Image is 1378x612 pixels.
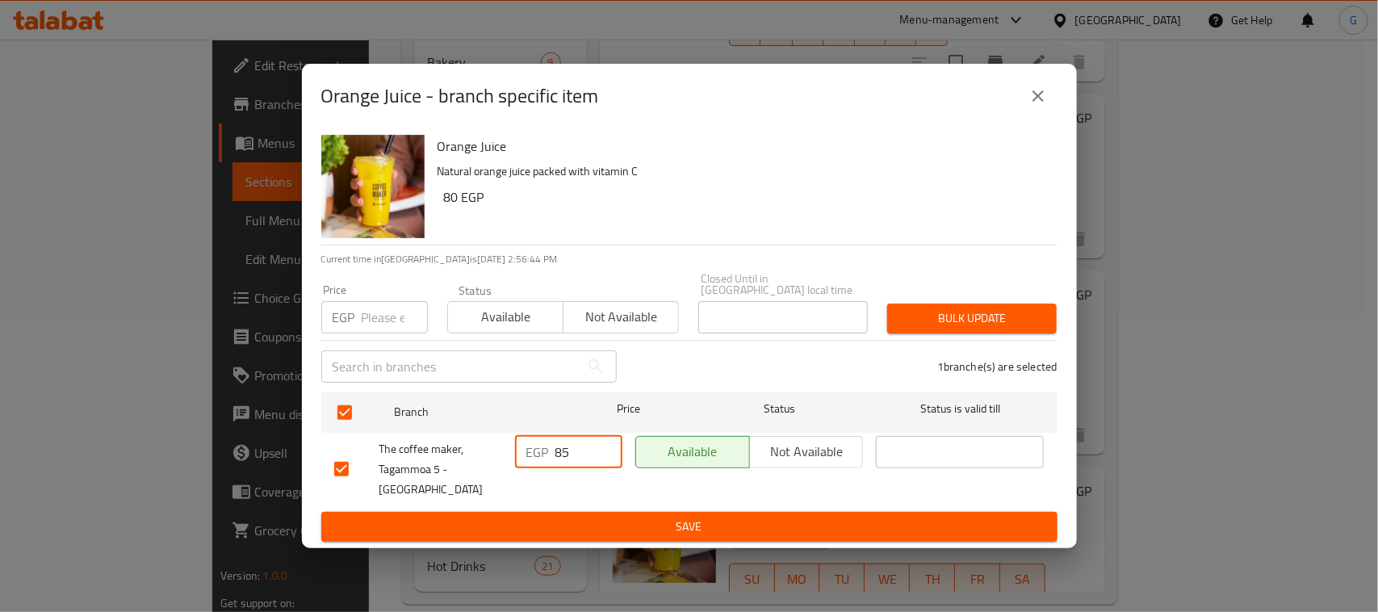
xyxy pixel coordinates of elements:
h2: Orange Juice - branch specific item [321,83,599,109]
span: Price [575,399,682,419]
span: Status is valid till [876,399,1044,419]
button: close [1019,77,1058,115]
input: Please enter price [362,301,428,333]
span: Save [334,517,1045,537]
img: Orange Juice [321,135,425,238]
span: Not available [756,440,857,463]
p: Natural orange juice packed with vitamin C [438,161,1045,182]
span: The coffee maker, Tagammoa 5 - [GEOGRAPHIC_DATA] [379,439,502,500]
span: Bulk update [900,308,1044,329]
span: Branch [394,402,562,422]
span: Available [454,305,557,329]
button: Not available [749,436,864,468]
span: Not available [570,305,672,329]
span: Available [643,440,743,463]
button: Save [321,512,1058,542]
p: EGP [333,308,355,327]
h6: 80 EGP [444,186,1045,208]
p: 1 branche(s) are selected [937,358,1058,375]
p: EGP [526,442,549,462]
h6: Orange Juice [438,135,1045,157]
button: Bulk update [887,304,1057,333]
input: Please enter price [555,436,622,468]
input: Search in branches [321,350,580,383]
span: Status [695,399,863,419]
button: Available [447,301,563,333]
p: Current time in [GEOGRAPHIC_DATA] is [DATE] 2:56:44 PM [321,252,1058,266]
button: Not available [563,301,679,333]
button: Available [635,436,750,468]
